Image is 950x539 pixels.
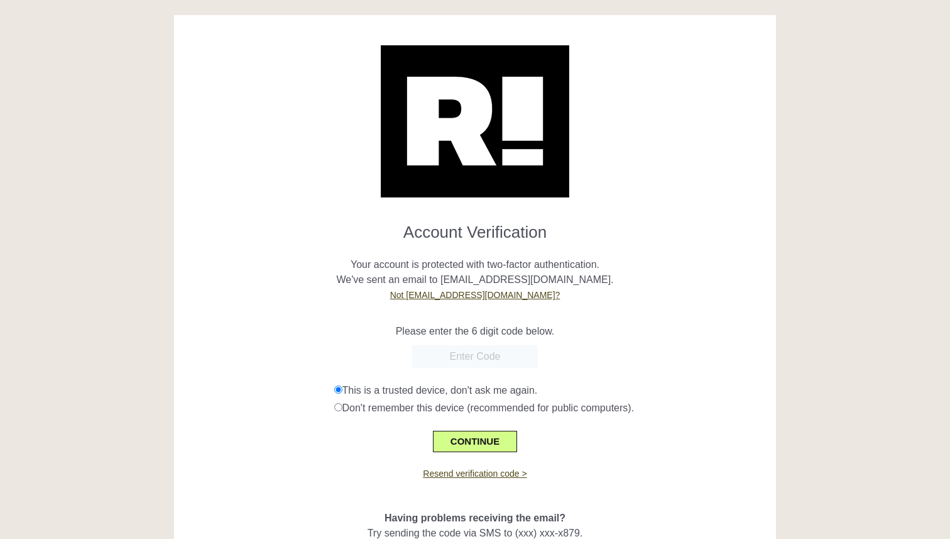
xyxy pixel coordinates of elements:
div: This is a trusted device, don't ask me again. [334,383,767,398]
p: Please enter the 6 digit code below. [183,324,767,339]
input: Enter Code [412,345,538,368]
h1: Account Verification [183,213,767,242]
div: Don't remember this device (recommended for public computers). [334,401,767,416]
span: Having problems receiving the email? [385,513,565,523]
button: CONTINUE [433,431,517,452]
p: Your account is protected with two-factor authentication. We've sent an email to [EMAIL_ADDRESS][... [183,242,767,303]
a: Not [EMAIL_ADDRESS][DOMAIN_NAME]? [390,290,560,300]
img: Retention.com [381,45,569,197]
a: Resend verification code > [423,469,527,479]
